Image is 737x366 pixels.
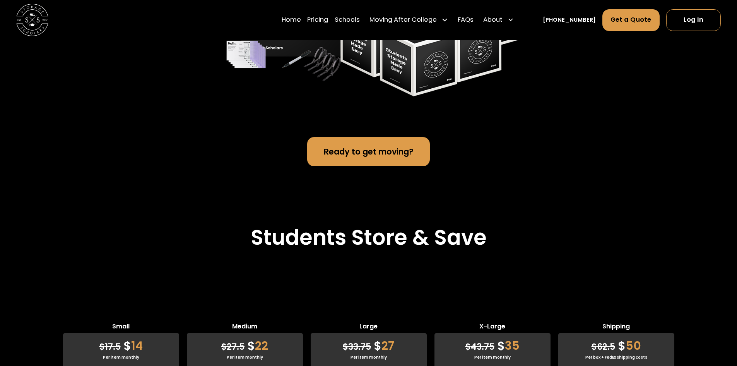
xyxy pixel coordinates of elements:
span: Shipping [558,322,674,333]
a: Schools [335,9,360,31]
span: $ [343,341,348,353]
span: 62.5 [592,341,615,353]
div: About [483,15,503,25]
div: Per item monthly [434,354,551,360]
span: Large [311,322,427,333]
a: Log In [666,9,721,31]
span: Medium [187,322,303,333]
span: X-Large [434,322,551,333]
span: $ [247,337,255,354]
a: FAQs [458,9,474,31]
div: Moving After College [369,15,437,25]
a: Pricing [307,9,328,31]
span: $ [592,341,597,353]
div: 35 [434,333,551,354]
a: Home [282,9,301,31]
img: Storage Scholars main logo [16,4,48,36]
div: About [480,9,517,31]
div: Per box + FedEx shipping costs [558,354,674,360]
span: $ [497,337,505,354]
span: $ [221,341,227,353]
a: Ready to get moving? [307,137,430,166]
span: $ [465,341,471,353]
span: 43.75 [465,341,494,353]
span: $ [99,341,105,353]
span: 33.75 [343,341,371,353]
span: 17.5 [99,341,121,353]
div: 27 [311,333,427,354]
div: 50 [558,333,674,354]
span: Small [63,322,179,333]
div: Per item monthly [187,354,303,360]
span: $ [618,337,626,354]
a: Get a Quote [602,9,660,31]
span: $ [374,337,381,354]
h2: Students Store & Save [251,225,487,250]
div: 22 [187,333,303,354]
div: Per item monthly [311,354,427,360]
div: Moving After College [366,9,451,31]
span: 27.5 [221,341,245,353]
a: [PHONE_NUMBER] [543,16,596,24]
div: 14 [63,333,179,354]
div: Per item monthly [63,354,179,360]
span: $ [123,337,131,354]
